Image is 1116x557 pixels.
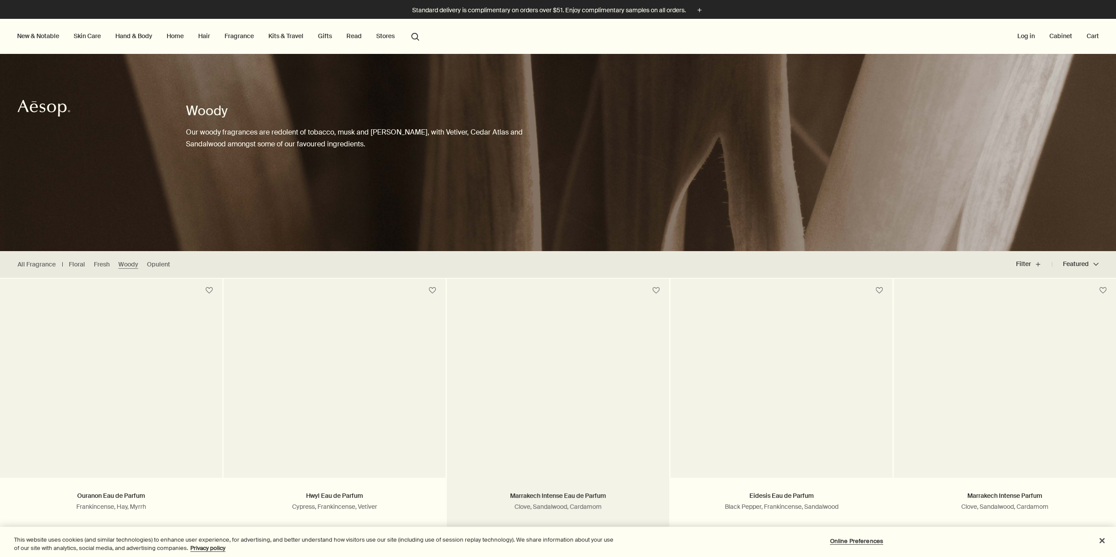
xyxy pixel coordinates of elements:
p: Cypress, Frankincense, Vetiver [237,503,433,511]
a: Skin Care [72,30,103,42]
a: Aesop [15,97,72,121]
button: Close [1092,531,1112,550]
a: Kits & Travel [267,30,305,42]
p: Black Pepper, Frankincense, Sandalwood [684,503,880,511]
a: Floral [69,260,85,269]
a: Marrakech Intense Parfum [967,492,1042,500]
nav: supplementary [1016,19,1101,54]
button: Standard delivery is complimentary on orders over $51. Enjoy complimentary samples on all orders. [412,5,704,15]
button: Filter [1016,254,1052,275]
h1: Woody [186,102,523,120]
p: Our woody fragrances are redolent of tobacco, musk and [PERSON_NAME], with Vetiver, Cedar Atlas a... [186,126,523,150]
a: Home [165,30,185,42]
button: New & Notable [15,30,61,42]
button: Featured [1052,254,1098,275]
p: Clove, Sandalwood, Cardamom [460,503,656,511]
button: Log in [1016,30,1037,42]
button: Open search [407,28,423,44]
a: Opulent [147,260,170,269]
button: Save to cabinet [648,283,664,298]
a: Hand & Body [114,30,154,42]
a: Cabinet [1048,30,1074,42]
button: Save to cabinet [424,283,440,298]
a: All Fragrance [18,260,56,269]
a: Fresh [94,260,110,269]
svg: Aesop [18,99,70,117]
a: More information about your privacy, opens in a new tab [190,544,225,552]
button: Save to cabinet [871,283,887,298]
a: Hair [196,30,212,42]
button: Online Preferences, Opens the preference center dialog [829,532,884,550]
p: Frankincense, Hay, Myrrh [13,503,209,511]
p: Standard delivery is complimentary on orders over $51. Enjoy complimentary samples on all orders. [412,6,686,15]
nav: primary [15,19,423,54]
p: Clove, Sandalwood, Cardamom [907,503,1103,511]
a: Ouranon Eau de Parfum [77,492,145,500]
a: Read [345,30,364,42]
a: Fragrance [223,30,256,42]
a: Woody [118,260,138,269]
a: Gifts [316,30,334,42]
button: Stores [374,30,396,42]
button: Save to cabinet [1095,283,1111,298]
a: Marrakech Intense Eau de Parfum [510,492,606,500]
a: Hwyl Eau de Parfum [306,492,363,500]
div: This website uses cookies (and similar technologies) to enhance user experience, for advertising,... [14,536,614,553]
a: Eidesis Eau de Parfum [749,492,814,500]
button: Cart [1085,30,1101,42]
button: Save to cabinet [201,283,217,298]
